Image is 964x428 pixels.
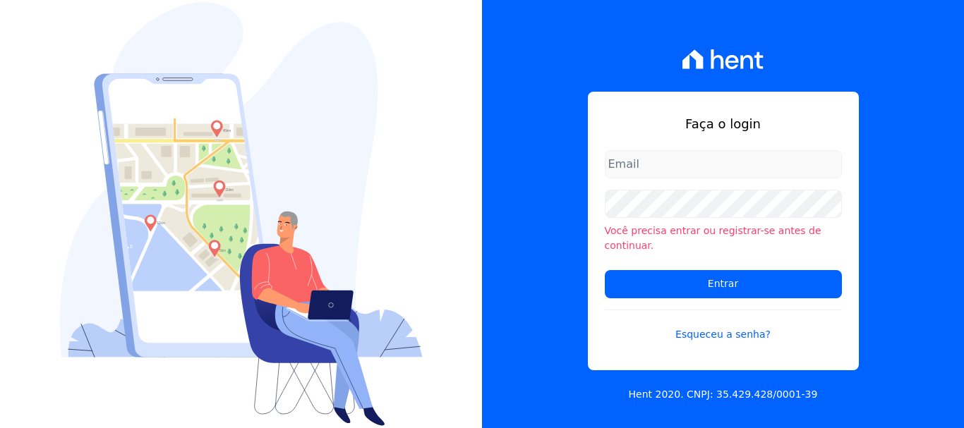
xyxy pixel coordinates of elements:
[605,270,842,298] input: Entrar
[605,114,842,133] h1: Faça o login
[605,150,842,178] input: Email
[605,310,842,342] a: Esqueceu a senha?
[605,224,842,253] li: Você precisa entrar ou registrar-se antes de continuar.
[629,387,818,402] p: Hent 2020. CNPJ: 35.429.428/0001-39
[60,2,423,426] img: Login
